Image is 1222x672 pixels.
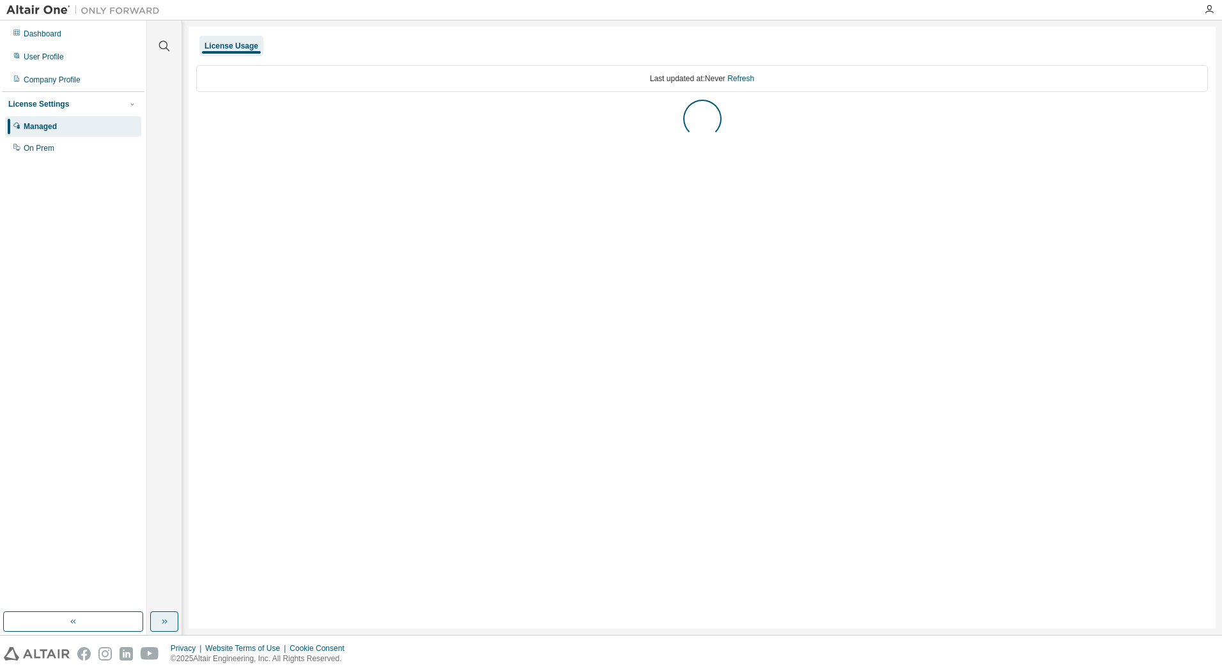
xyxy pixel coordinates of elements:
div: Dashboard [24,29,61,39]
img: Altair One [6,4,166,17]
div: Privacy [171,643,205,653]
a: Refresh [727,74,754,83]
div: License Settings [8,99,69,109]
img: youtube.svg [141,647,159,661]
img: altair_logo.svg [4,647,70,661]
div: Managed [24,121,57,132]
div: Website Terms of Use [205,643,290,653]
img: linkedin.svg [120,647,133,661]
div: License Usage [205,41,258,51]
div: Company Profile [24,75,81,85]
div: Last updated at: Never [196,65,1208,92]
img: facebook.svg [77,647,91,661]
img: instagram.svg [98,647,112,661]
div: Cookie Consent [290,643,352,653]
div: User Profile [24,52,64,62]
div: On Prem [24,143,54,153]
p: © 2025 Altair Engineering, Inc. All Rights Reserved. [171,653,352,664]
